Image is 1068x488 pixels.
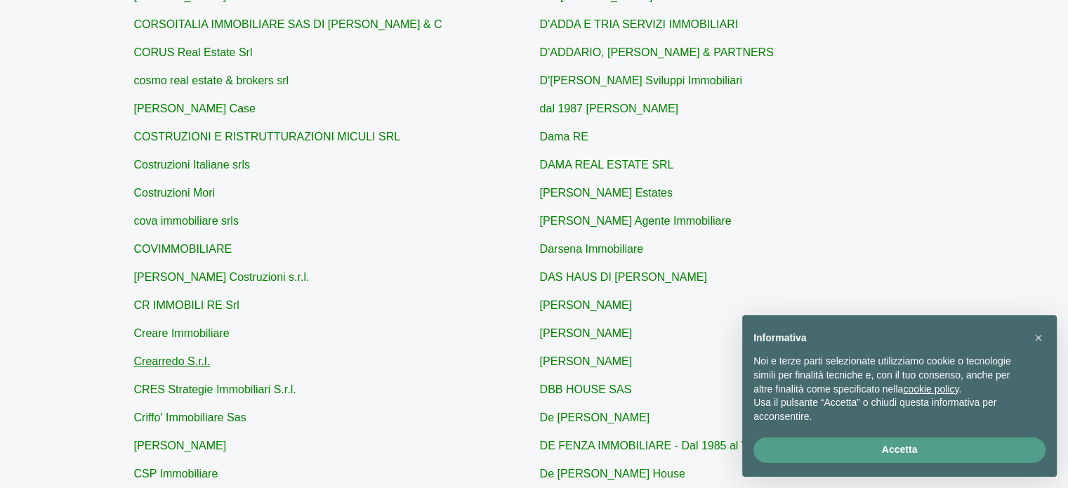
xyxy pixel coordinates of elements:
a: [PERSON_NAME] Agente Immobiliare [540,215,732,227]
a: DBB HOUSE SAS [540,383,632,395]
a: CSP Immobiliare [134,468,218,480]
a: Creare Immobiliare [134,327,230,339]
a: COVIMMOBILIARE [134,243,232,255]
a: Criffo' Immobiliare Sas [134,411,246,423]
a: D'ADDA E TRIA SERVIZI IMMOBILIARI [540,18,739,30]
a: [PERSON_NAME] [134,440,227,451]
a: Costruzioni Mori [134,187,216,199]
a: Costruzioni Italiane srls [134,159,250,171]
a: CORUS Real Estate Srl [134,46,253,58]
a: cova immobiliare srls [134,215,239,227]
a: Crearredo S.r.l. [134,355,210,367]
a: [PERSON_NAME] [540,299,633,311]
button: Chiudi questa informativa [1027,327,1050,349]
a: DAS HAUS DI [PERSON_NAME] [540,271,707,283]
a: DE FENZA IMMOBILIARE - Dal 1985 al Vostro servizio [540,440,815,451]
h2: Informativa [753,332,1023,344]
span: × [1034,330,1043,345]
a: dal 1987 [PERSON_NAME] [540,103,678,114]
a: D'ADDARIO, [PERSON_NAME] & PARTNERS [540,46,774,58]
a: D'[PERSON_NAME] Sviluppi Immobiliari [540,74,742,86]
a: Darsena Immobiliare [540,243,644,255]
p: Usa il pulsante “Accetta” o chiudi questa informativa per acconsentire. [753,396,1023,423]
p: Noi e terze parti selezionate utilizziamo cookie o tecnologie simili per finalità tecniche e, con... [753,355,1023,396]
a: CRES Strategie Immobiliari S.r.l. [134,383,296,395]
a: [PERSON_NAME] Costruzioni s.r.l. [134,271,310,283]
a: COSTRUZIONI E RISTRUTTURAZIONI MICULI SRL [134,131,401,143]
a: [PERSON_NAME] Case [134,103,256,114]
a: [PERSON_NAME] Estates [540,187,673,199]
a: Dama RE [540,131,588,143]
a: DAMA REAL ESTATE SRL [540,159,674,171]
button: Accetta [753,437,1046,463]
a: De [PERSON_NAME] House [540,468,685,480]
a: cosmo real estate & brokers srl [134,74,289,86]
a: cookie policy - il link si apre in una nuova scheda [903,383,958,395]
a: De [PERSON_NAME] [540,411,650,423]
a: CORSOITALIA IMMOBILIARE SAS DI [PERSON_NAME] & C [134,18,442,30]
a: [PERSON_NAME] [540,355,633,367]
a: CR IMMOBILI RE Srl [134,299,239,311]
a: [PERSON_NAME] [540,327,633,339]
